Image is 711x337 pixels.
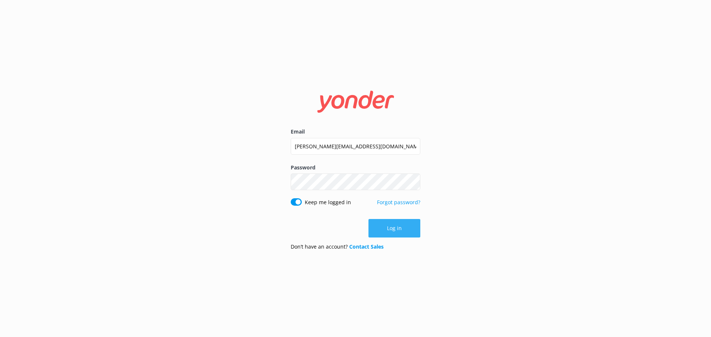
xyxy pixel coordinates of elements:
label: Keep me logged in [305,198,351,206]
input: user@emailaddress.com [291,138,420,155]
a: Forgot password? [377,199,420,206]
button: Show password [405,175,420,189]
p: Don’t have an account? [291,243,384,251]
button: Log in [368,219,420,237]
label: Password [291,164,420,172]
label: Email [291,128,420,136]
a: Contact Sales [349,243,384,250]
